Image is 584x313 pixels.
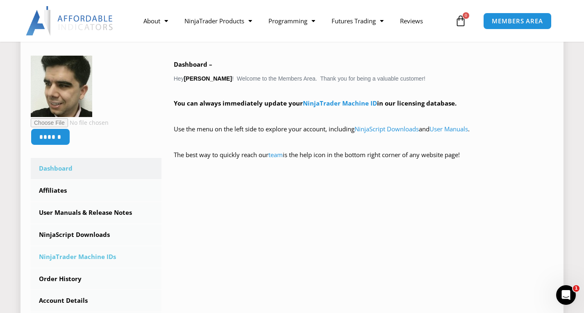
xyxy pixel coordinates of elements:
[429,125,468,133] a: User Manuals
[174,99,457,107] strong: You can always immediately update your in our licensing database.
[260,11,323,30] a: Programming
[31,202,161,223] a: User Manuals & Release Notes
[483,13,552,29] a: MEMBERS AREA
[26,6,114,36] img: LogoAI | Affordable Indicators – NinjaTrader
[556,285,576,305] iframe: Intercom live chat
[176,11,260,30] a: NinjaTrader Products
[392,11,431,30] a: Reviews
[303,99,377,107] a: NinjaTrader Machine ID
[31,268,161,290] a: Order History
[31,246,161,268] a: NinjaTrader Machine IDs
[31,56,92,117] img: 46fc45d2e471f03f4fad7dca21fe07dcea38f3e0156fe94c211de8894aadebe0
[268,151,283,159] a: team
[31,224,161,245] a: NinjaScript Downloads
[463,12,469,19] span: 0
[443,9,479,33] a: 0
[174,60,212,68] b: Dashboard –
[135,11,176,30] a: About
[573,285,579,292] span: 1
[31,290,161,311] a: Account Details
[31,180,161,201] a: Affiliates
[184,75,232,82] strong: [PERSON_NAME]
[135,11,453,30] nav: Menu
[174,59,553,172] div: Hey ! Welcome to the Members Area. Thank you for being a valuable customer!
[31,158,161,179] a: Dashboard
[174,124,553,146] p: Use the menu on the left side to explore your account, including and .
[174,149,553,172] p: The best way to quickly reach our is the help icon in the bottom right corner of any website page!
[354,125,419,133] a: NinjaScript Downloads
[492,18,543,24] span: MEMBERS AREA
[323,11,392,30] a: Futures Trading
